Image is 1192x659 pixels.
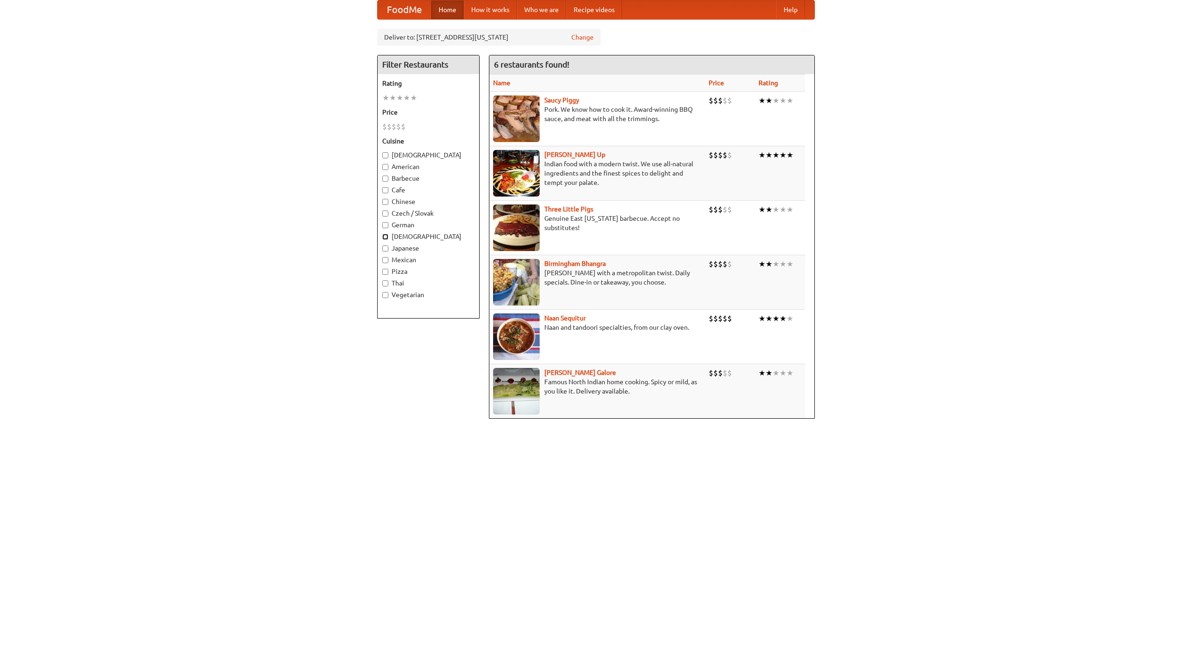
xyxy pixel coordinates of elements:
[382,199,388,205] input: Chinese
[727,150,732,160] li: $
[723,368,727,378] li: $
[387,122,392,132] li: $
[772,95,779,106] li: ★
[494,60,569,69] ng-pluralize: 6 restaurants found!
[779,259,786,269] li: ★
[786,368,793,378] li: ★
[709,95,713,106] li: $
[382,162,474,171] label: American
[382,197,474,206] label: Chinese
[718,368,723,378] li: $
[382,187,388,193] input: Cafe
[759,259,765,269] li: ★
[544,369,616,376] a: [PERSON_NAME] Galore
[759,150,765,160] li: ★
[382,150,474,160] label: [DEMOGRAPHIC_DATA]
[571,33,594,42] a: Change
[727,204,732,215] li: $
[723,204,727,215] li: $
[727,259,732,269] li: $
[382,211,388,217] input: Czech / Slovak
[396,122,401,132] li: $
[493,368,540,414] img: currygalore.jpg
[382,244,474,253] label: Japanese
[517,0,566,19] a: Who we are
[382,267,474,276] label: Pizza
[779,368,786,378] li: ★
[493,268,701,287] p: [PERSON_NAME] with a metropolitan twist. Daily specials. Dine-in or takeaway, you choose.
[544,205,593,213] b: Three Little Pigs
[759,313,765,324] li: ★
[377,29,601,46] div: Deliver to: [STREET_ADDRESS][US_STATE]
[382,220,474,230] label: German
[382,292,388,298] input: Vegetarian
[709,204,713,215] li: $
[544,260,606,267] a: Birmingham Bhangra
[382,222,388,228] input: German
[772,313,779,324] li: ★
[392,122,396,132] li: $
[718,259,723,269] li: $
[464,0,517,19] a: How it works
[786,95,793,106] li: ★
[382,122,387,132] li: $
[493,150,540,197] img: curryup.jpg
[765,150,772,160] li: ★
[779,204,786,215] li: ★
[727,95,732,106] li: $
[382,93,389,103] li: ★
[772,150,779,160] li: ★
[709,150,713,160] li: $
[713,313,718,324] li: $
[493,204,540,251] img: littlepigs.jpg
[709,313,713,324] li: $
[493,105,701,123] p: Pork. We know how to cook it. Award-winning BBQ sauce, and meat with all the trimmings.
[382,176,388,182] input: Barbecue
[713,368,718,378] li: $
[723,95,727,106] li: $
[382,234,388,240] input: [DEMOGRAPHIC_DATA]
[382,152,388,158] input: [DEMOGRAPHIC_DATA]
[544,314,586,322] a: Naan Sequitur
[493,323,701,332] p: Naan and tandoori specialties, from our clay oven.
[765,204,772,215] li: ★
[723,150,727,160] li: $
[765,259,772,269] li: ★
[713,204,718,215] li: $
[382,290,474,299] label: Vegetarian
[493,95,540,142] img: saucy.jpg
[709,259,713,269] li: $
[382,279,474,288] label: Thai
[493,377,701,396] p: Famous North Indian home cooking. Spicy or mild, as you like it. Delivery available.
[709,368,713,378] li: $
[779,313,786,324] li: ★
[382,174,474,183] label: Barbecue
[382,79,474,88] h5: Rating
[493,159,701,187] p: Indian food with a modern twist. We use all-natural ingredients and the finest spices to delight ...
[723,259,727,269] li: $
[382,136,474,146] h5: Cuisine
[718,95,723,106] li: $
[779,150,786,160] li: ★
[382,255,474,265] label: Mexican
[765,313,772,324] li: ★
[772,204,779,215] li: ★
[403,93,410,103] li: ★
[772,259,779,269] li: ★
[382,269,388,275] input: Pizza
[493,214,701,232] p: Genuine East [US_STATE] barbecue. Accept no substitutes!
[544,96,579,104] b: Saucy Piggy
[727,368,732,378] li: $
[382,245,388,251] input: Japanese
[786,150,793,160] li: ★
[765,95,772,106] li: ★
[401,122,406,132] li: $
[544,151,605,158] a: [PERSON_NAME] Up
[718,204,723,215] li: $
[759,79,778,87] a: Rating
[718,313,723,324] li: $
[382,108,474,117] h5: Price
